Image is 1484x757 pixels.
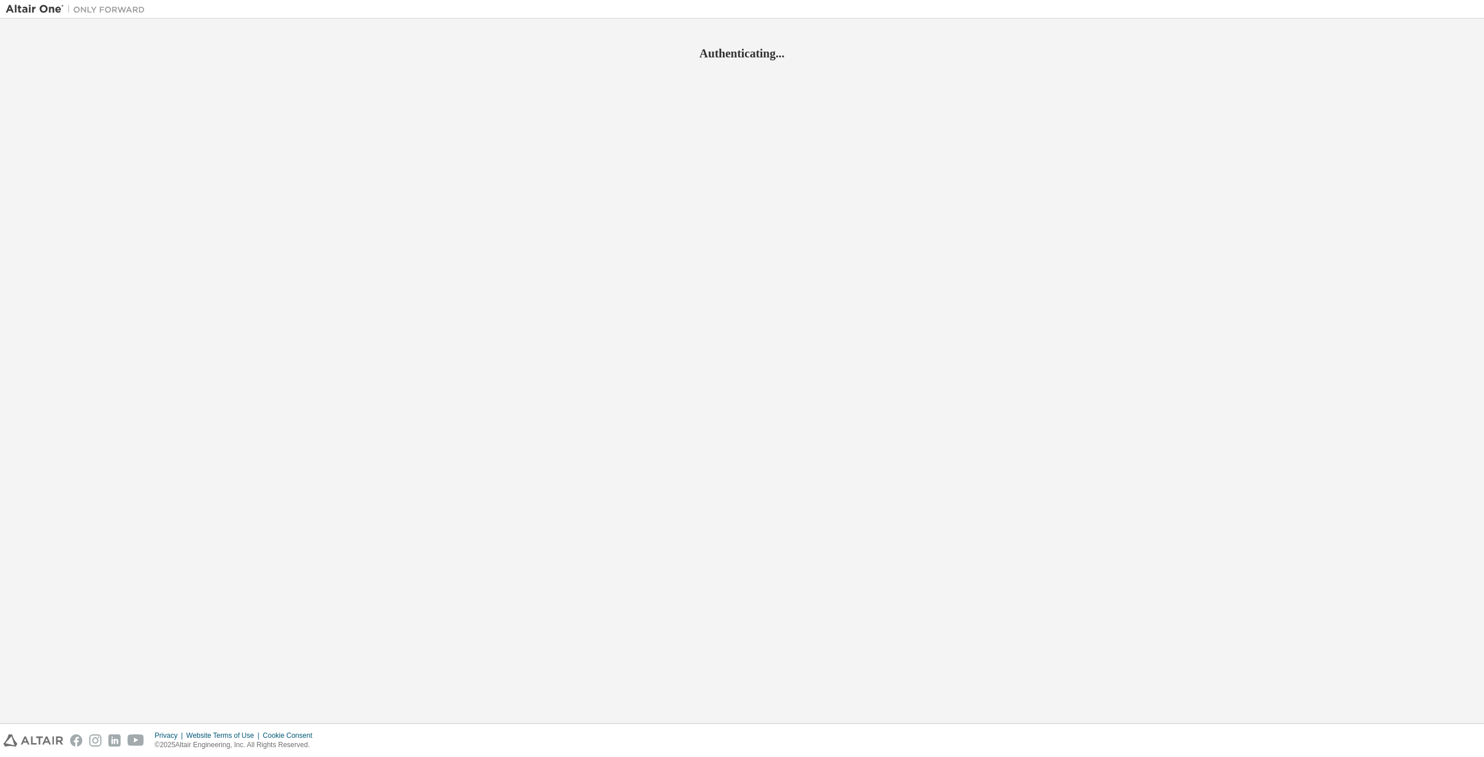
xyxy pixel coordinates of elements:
[155,740,319,750] p: © 2025 Altair Engineering, Inc. All Rights Reserved.
[128,734,144,747] img: youtube.svg
[186,731,263,740] div: Website Terms of Use
[89,734,101,747] img: instagram.svg
[6,3,151,15] img: Altair One
[108,734,121,747] img: linkedin.svg
[70,734,82,747] img: facebook.svg
[6,46,1478,61] h2: Authenticating...
[155,731,186,740] div: Privacy
[3,734,63,747] img: altair_logo.svg
[263,731,319,740] div: Cookie Consent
